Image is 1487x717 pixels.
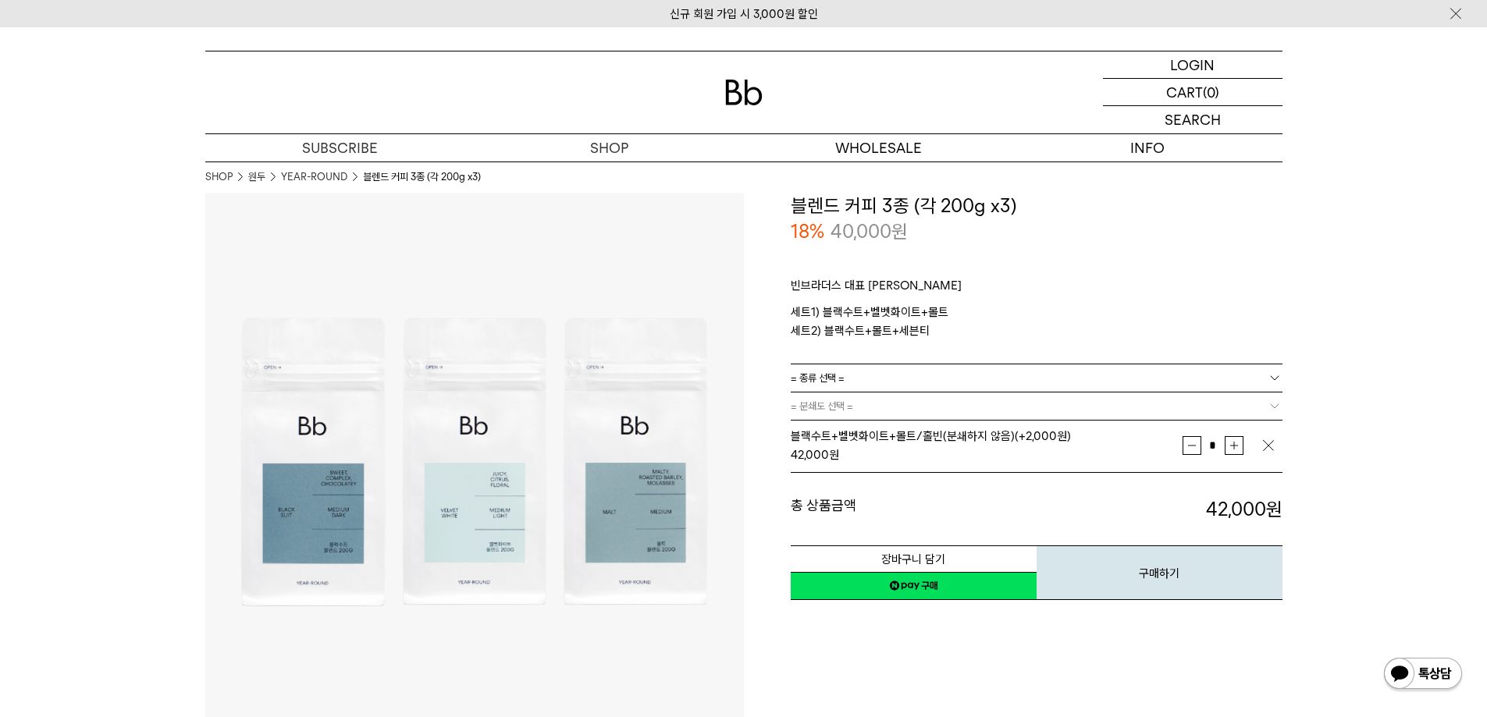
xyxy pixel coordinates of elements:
a: SHOP [205,169,233,185]
a: LOGIN [1103,51,1282,79]
p: (0) [1203,79,1219,105]
p: CART [1166,79,1203,105]
b: 원 [1266,498,1282,520]
a: SHOP [475,134,744,162]
a: YEAR-ROUND [281,169,347,185]
p: 18% [791,218,824,245]
a: 원두 [248,169,265,185]
button: 감소 [1183,436,1201,455]
strong: 42,000 [1206,498,1282,520]
img: 카카오톡 채널 1:1 채팅 버튼 [1382,656,1464,694]
button: 구매하기 [1037,545,1282,600]
span: 원 [891,220,908,243]
p: INFO [1013,134,1282,162]
div: 원 [791,445,1183,464]
p: WHOLESALE [744,134,1013,162]
strong: 42,000 [791,448,829,462]
dt: 총 상품금액 [791,496,1037,523]
a: CART (0) [1103,79,1282,106]
a: 신규 회원 가입 시 3,000원 할인 [670,7,818,21]
img: 로고 [725,80,763,105]
a: 새창 [791,572,1037,600]
li: 블렌드 커피 3종 (각 200g x3) [363,169,481,185]
img: 삭제 [1261,438,1276,453]
button: 장바구니 담기 [791,545,1037,573]
p: 빈브라더스 대표 [PERSON_NAME] [791,276,1282,303]
p: SEARCH [1165,106,1221,133]
a: SUBSCRIBE [205,134,475,162]
span: 블랙수트+벨벳화이트+몰트/홀빈(분쇄하지 않음) (+2,000원) [791,429,1071,443]
p: 40,000 [831,218,908,245]
p: LOGIN [1170,51,1215,78]
span: = 분쇄도 선택 = [791,392,853,420]
h3: 블렌드 커피 3종 (각 200g x3) [791,193,1282,219]
button: 증가 [1225,436,1243,455]
p: 세트1) 블랙수트+벨벳화이트+몰트 세트2) 블랙수트+몰트+세븐티 [791,303,1282,340]
span: = 종류 선택 = [791,364,845,392]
